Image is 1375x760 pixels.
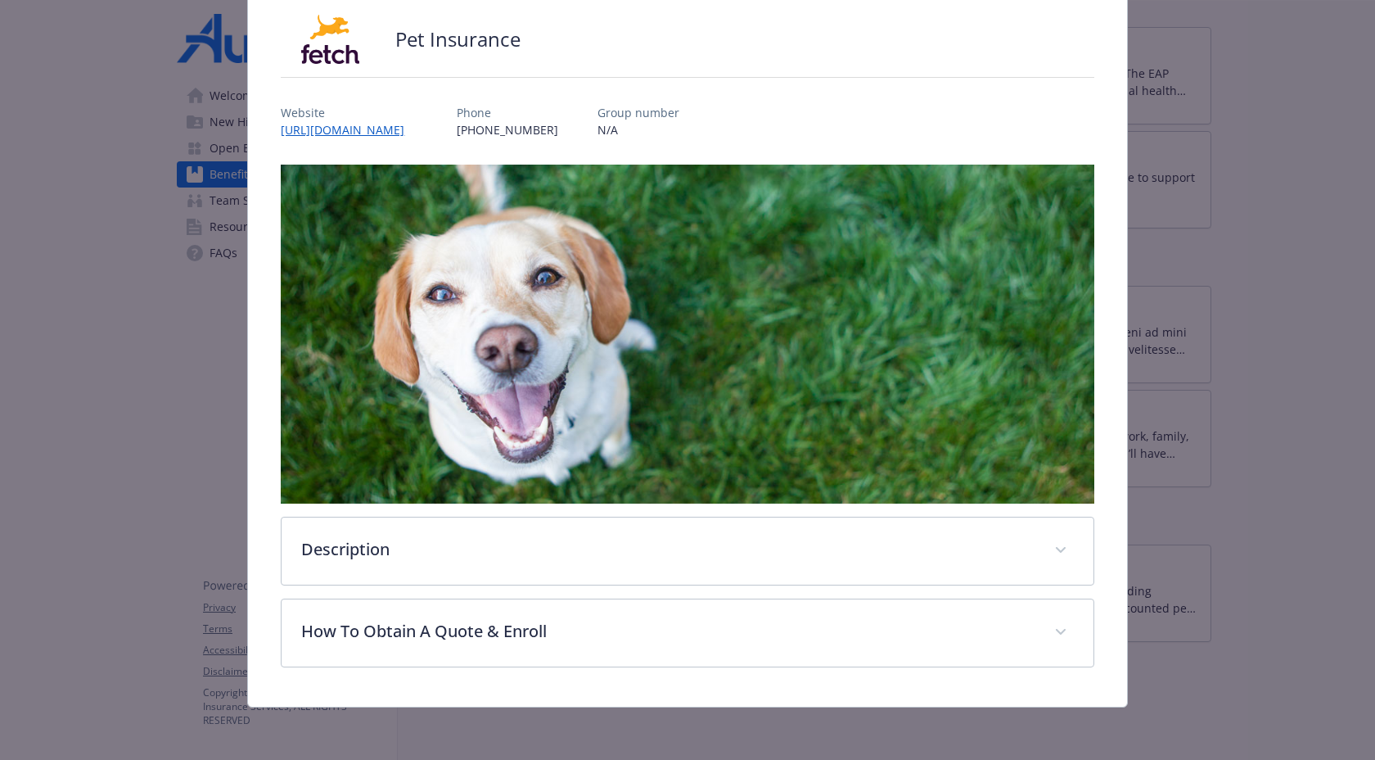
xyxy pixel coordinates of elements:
p: Phone [457,104,558,121]
div: Description [282,518,1093,585]
a: [URL][DOMAIN_NAME] [281,122,417,138]
p: Website [281,104,417,121]
p: [PHONE_NUMBER] [457,121,558,138]
div: How To Obtain A Quote & Enroll [282,599,1093,667]
img: Fetch, Inc. [281,15,379,64]
p: N/A [597,121,679,138]
p: How To Obtain A Quote & Enroll [301,619,1034,644]
p: Description [301,537,1034,562]
p: Group number [597,104,679,121]
h2: Pet Insurance [395,25,521,53]
img: banner [281,165,1093,504]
